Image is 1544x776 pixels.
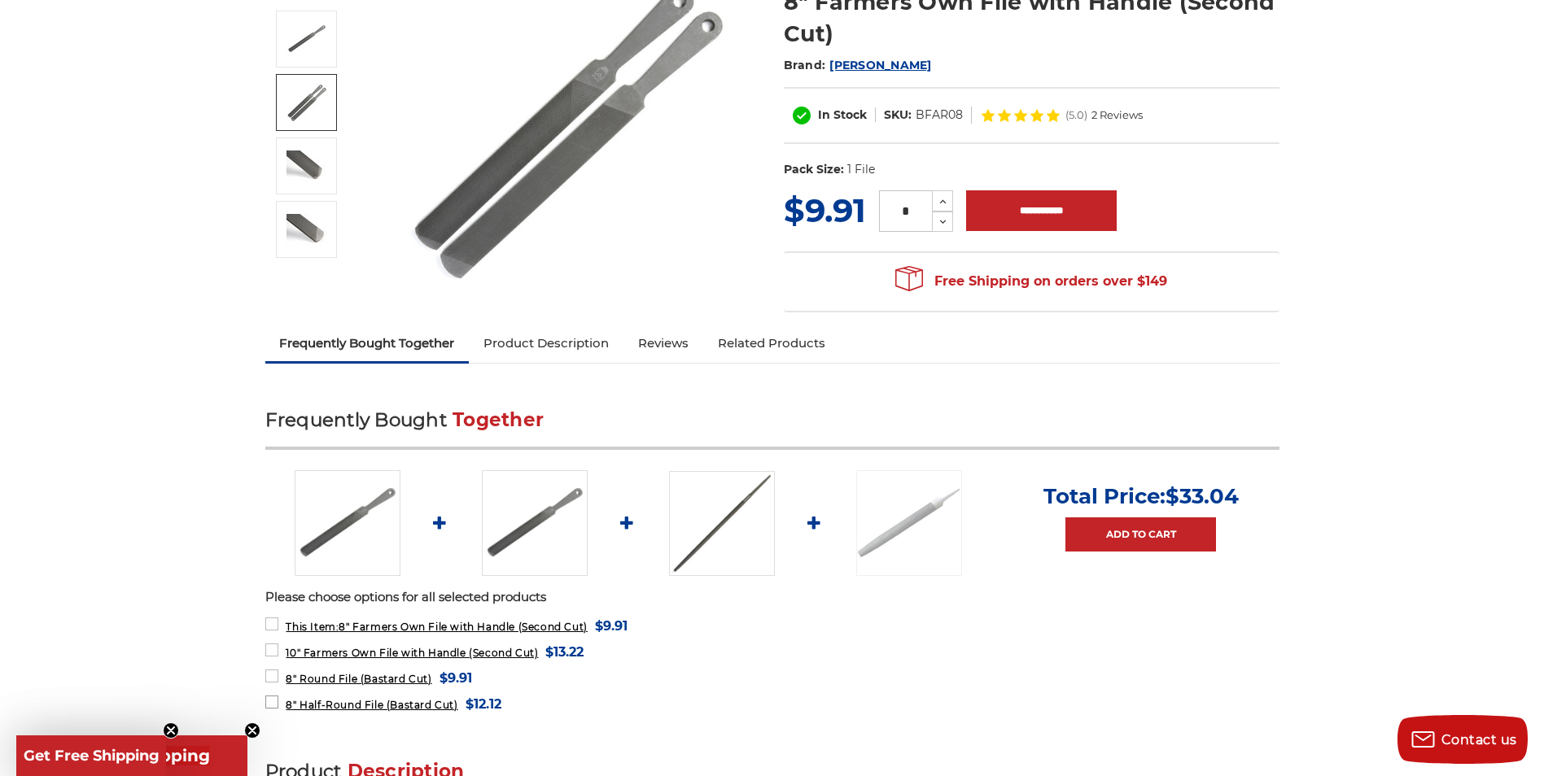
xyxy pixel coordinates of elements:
a: Frequently Bought Together [265,325,470,361]
a: Related Products [703,325,840,361]
button: Close teaser [163,722,179,739]
span: $12.12 [466,693,501,715]
span: $9.91 [784,190,866,230]
span: $33.04 [1166,483,1239,509]
span: 2 Reviews [1091,110,1143,120]
img: Axe File Double Cut Side [286,150,327,181]
dt: Pack Size: [784,161,844,178]
p: Total Price: [1043,483,1239,509]
span: 10" Farmers Own File with Handle (Second Cut) [286,647,538,659]
div: Get Free ShippingClose teaser [16,735,247,776]
span: $13.22 [545,641,584,663]
span: Brand: [784,58,826,72]
img: Axe File Single Cut Side [286,214,327,245]
span: $9.91 [440,667,472,689]
span: Frequently Bought [265,408,447,431]
span: 8" Round File (Bastard Cut) [286,673,431,685]
span: In Stock [818,107,867,122]
span: Contact us [1441,732,1517,748]
span: 8" Half-Round File (Bastard Cut) [286,699,457,711]
a: Product Description [469,325,623,361]
a: [PERSON_NAME] [829,58,931,72]
button: Close teaser [244,722,260,739]
span: (5.0) [1065,110,1087,120]
span: 8" Farmers Own File with Handle (Second Cut) [286,621,587,633]
button: Contact us [1397,715,1528,764]
strong: This Item: [286,621,339,633]
p: Please choose options for all selected products [265,588,1279,607]
img: 8 Inch Axe File with Handle [286,19,327,59]
dd: BFAR08 [916,107,963,124]
div: Get Free ShippingClose teaser [16,735,166,776]
dt: SKU: [884,107,912,124]
img: Axe File Single Cut Side and Double Cut Side [286,82,327,123]
span: Free Shipping on orders over $149 [895,265,1167,298]
span: $9.91 [595,615,628,637]
img: 8 Inch Axe File with Handle [295,470,400,576]
span: Together [453,408,544,431]
a: Reviews [623,325,703,361]
span: Get Free Shipping [24,747,160,765]
dd: 1 File [847,161,875,178]
a: Add to Cart [1065,517,1216,551]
